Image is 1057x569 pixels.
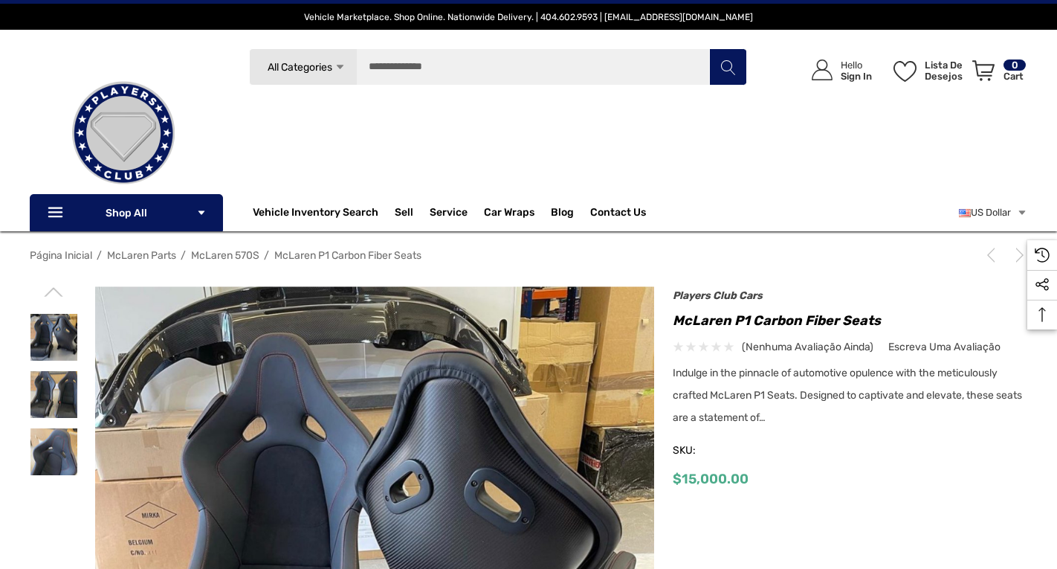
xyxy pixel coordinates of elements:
span: Escreva uma avaliação [888,341,1001,354]
a: Anterior [983,248,1004,263]
svg: Icon Arrow Down [334,62,346,73]
span: $15,000.00 [673,471,749,487]
a: Selecione a moeda: USD [959,198,1027,228]
svg: Social Media [1035,277,1050,292]
svg: Icon User Account [812,60,833,80]
p: Lista de desejos [925,60,964,82]
svg: Recently Viewed [1035,248,1050,263]
a: Carrinho com 0 itens [966,45,1027,103]
img: Players Club | Cars For Sale [49,59,198,208]
p: 0 [1003,60,1026,71]
h1: McLaren P1 Carbon Fiber Seats [673,309,1027,332]
a: Próximo [1006,248,1027,263]
a: Contact Us [590,206,646,222]
span: Sell [395,206,413,222]
span: Vehicle Marketplace. Shop Online. Nationwide Delivery. | 404.602.9593 | [EMAIL_ADDRESS][DOMAIN_NAME] [304,12,753,22]
a: McLaren P1 Carbon Fiber Seats [274,249,421,262]
a: Vehicle Inventory Search [253,206,378,222]
a: All Categories Icon Arrow Down Icon Arrow Up [249,48,357,86]
svg: Lista de desejos [893,61,917,82]
nav: Breadcrumb [30,242,1027,269]
span: SKU: [673,440,747,461]
span: (nenhuma avaliação ainda) [742,338,873,356]
a: Car Wraps [484,198,551,228]
img: McLaren P1 Seats [25,365,84,424]
svg: Icon Arrow Down [196,208,207,218]
a: McLaren Parts [107,249,176,262]
svg: Icon Line [46,205,68,222]
span: All Categories [267,61,332,74]
a: Página inicial [30,249,92,262]
button: Pesquisar [709,48,746,86]
a: Lista de desejos Lista de desejos [887,45,966,96]
a: Blog [551,206,574,222]
img: McLaren P1 Seats [25,422,84,481]
a: Players Club Cars [673,289,763,302]
img: McLaren P1 Seats [25,308,84,367]
a: McLaren 570S [191,249,259,262]
span: Indulge in the pinnacle of automotive opulence with the meticulously crafted McLaren P1 Seats. De... [673,367,1022,424]
p: Sign In [841,71,872,82]
p: Shop All [30,194,223,231]
p: Cart [1003,71,1026,82]
svg: Top [1027,307,1057,322]
p: Hello [841,60,872,71]
a: Sell [395,198,430,228]
span: Car Wraps [484,206,534,222]
a: Service [430,206,468,222]
svg: Ir para o slide 2 de 2 [45,283,63,301]
a: Entrar [795,45,879,96]
svg: Review Your Cart [972,60,995,81]
a: Escreva uma avaliação [888,338,1001,356]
